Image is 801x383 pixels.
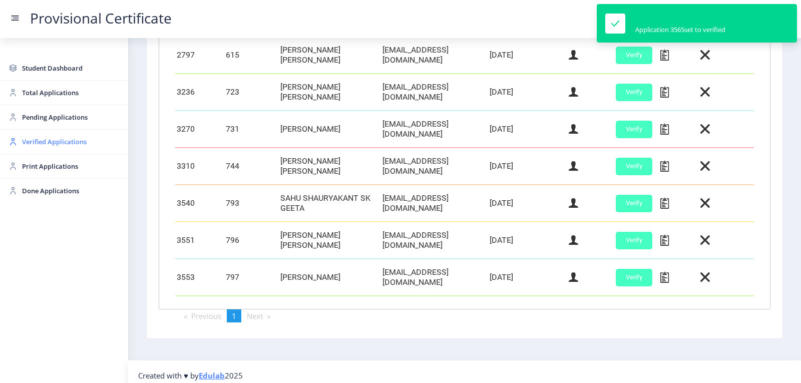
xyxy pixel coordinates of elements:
td: [EMAIL_ADDRESS][DOMAIN_NAME] [381,259,488,296]
span: Print Applications [22,160,120,172]
td: [DATE] [488,111,567,148]
td: [PERSON_NAME] [PERSON_NAME] [279,148,381,185]
td: 3553 [175,259,224,296]
td: [PERSON_NAME] [279,111,381,148]
button: Verify [616,269,652,286]
td: [EMAIL_ADDRESS][DOMAIN_NAME] [381,37,488,74]
td: 796 [224,222,279,259]
td: SAHU SHAURYAKANT SK GEETA [279,185,381,222]
td: [PERSON_NAME] [PERSON_NAME] [279,222,381,259]
span: Done Applications [22,185,120,197]
td: [PERSON_NAME] [279,259,381,296]
span: Previous [191,311,221,321]
td: 615 [224,37,279,74]
a: Provisional Certificate [20,13,182,24]
span: Created with ♥ by 2025 [138,370,243,380]
button: Verify [616,158,652,175]
td: [DATE] [488,222,567,259]
div: Application 3565set to verified [635,25,725,34]
td: [PERSON_NAME] [PERSON_NAME] [279,37,381,74]
span: Total Applications [22,87,120,99]
td: [PERSON_NAME] [PERSON_NAME] [279,74,381,111]
td: [EMAIL_ADDRESS][DOMAIN_NAME] [381,148,488,185]
button: Verify [616,195,652,212]
td: 744 [224,148,279,185]
td: [DATE] [488,74,567,111]
button: Verify [616,121,652,138]
td: [EMAIL_ADDRESS][DOMAIN_NAME] [381,111,488,148]
td: [DATE] [488,37,567,74]
td: 731 [224,111,279,148]
button: Verify [616,84,652,101]
td: [DATE] [488,148,567,185]
td: 3310 [175,148,224,185]
span: Student Dashboard [22,62,120,74]
td: 3540 [175,185,224,222]
td: [DATE] [488,259,567,296]
span: 1 [232,311,236,321]
td: [EMAIL_ADDRESS][DOMAIN_NAME] [381,74,488,111]
button: Verify [616,232,652,249]
td: 3236 [175,74,224,111]
td: 793 [224,185,279,222]
td: [DATE] [488,185,567,222]
span: Verified Applications [22,136,120,148]
ul: Pagination [159,309,770,322]
td: 723 [224,74,279,111]
span: Pending Applications [22,111,120,123]
td: [EMAIL_ADDRESS][DOMAIN_NAME] [381,185,488,222]
a: Edulab [199,370,225,380]
button: Verify [616,47,652,64]
td: 3270 [175,111,224,148]
td: 2797 [175,37,224,74]
td: 3551 [175,222,224,259]
span: Next [247,311,263,321]
td: 797 [224,259,279,296]
td: [EMAIL_ADDRESS][DOMAIN_NAME] [381,222,488,259]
